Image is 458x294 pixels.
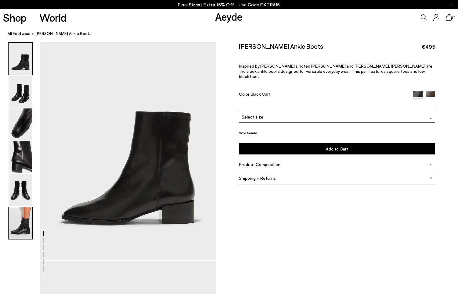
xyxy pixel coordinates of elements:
a: Shop [3,12,27,23]
nav: breadcrumb [8,26,458,42]
h2: [PERSON_NAME] Ankle Boots [239,42,323,50]
img: Lee Leather Ankle Boots - Image 3 [9,108,32,140]
span: 27 [452,16,455,19]
span: Navigate to /collections/ss25-final-sizes [239,2,280,7]
img: Lee Leather Ankle Boots - Image 6 [9,207,32,239]
span: €495 [421,43,435,51]
span: Add to Cart [326,146,348,151]
span: Select size [242,114,263,120]
span: Shipping + Returns [239,175,276,181]
span: [PERSON_NAME] Ankle Boots [36,30,92,37]
img: Lee Leather Ankle Boots - Image 2 [9,76,32,108]
p: Final Sizes | Extra 15% Off [178,1,280,9]
img: svg%3E [429,163,432,166]
span: Black Calf [251,91,270,97]
a: World [39,12,67,23]
img: svg%3E [429,117,432,120]
a: 27 [446,14,452,21]
img: Lee Leather Ankle Boots - Image 5 [9,174,32,206]
img: Lee Leather Ankle Boots - Image 1 [9,43,32,75]
img: Lee Leather Ankle Boots - Image 4 [9,141,32,173]
span: Inspired by [PERSON_NAME]'s noted [PERSON_NAME] and [PERSON_NAME], [PERSON_NAME] are the sleek an... [239,63,432,79]
img: svg%3E [429,176,432,179]
button: Size Guide [239,129,257,137]
button: Add to Cart [239,143,435,154]
span: Product Composition [239,162,280,167]
a: Aeyde [215,10,243,23]
div: Color: [239,91,407,98]
a: All Footwear [8,30,31,37]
